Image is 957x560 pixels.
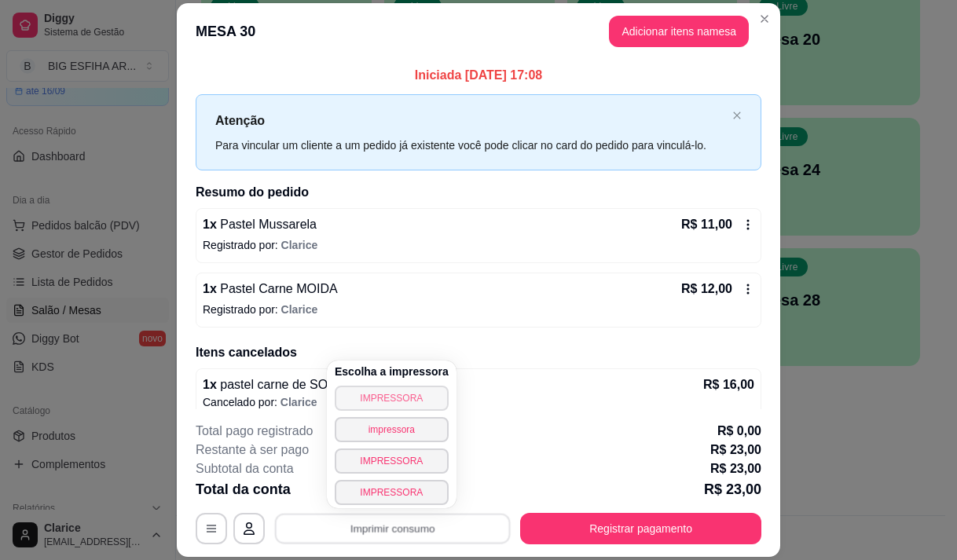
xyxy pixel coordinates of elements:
button: Registrar pagamento [520,513,761,544]
p: R$ 11,00 [681,215,732,234]
header: MESA 30 [177,3,780,60]
p: Atenção [215,111,726,130]
p: R$ 0,00 [717,422,761,441]
div: Para vincular um cliente a um pedido já existente você pode clicar no card do pedido para vinculá... [215,137,726,154]
p: R$ 23,00 [704,478,761,500]
button: Close [752,6,777,31]
button: Adicionar itens namesa [609,16,749,47]
button: impressora [335,417,449,442]
p: R$ 16,00 [703,375,754,394]
p: Registrado por: [203,237,754,253]
h2: Resumo do pedido [196,183,761,202]
span: Clarice [281,239,318,251]
p: 1 x [203,215,317,234]
span: Clarice [280,396,317,408]
span: Pastel Mussarela [217,218,317,231]
p: 1 x [203,280,338,298]
p: R$ 23,00 [710,459,761,478]
p: Restante à ser pago [196,441,309,459]
p: Cancelado por: [203,394,754,410]
p: R$ 12,00 [681,280,732,298]
span: close [732,111,742,120]
h4: Escolha a impressora [335,364,449,379]
h2: Itens cancelados [196,343,761,362]
p: Iniciada [DATE] 17:08 [196,66,761,85]
p: Total da conta [196,478,291,500]
button: IMPRESSORA [335,448,449,474]
button: IMPRESSORA [335,480,449,505]
button: close [732,111,742,121]
button: Imprimir consumo [275,514,511,544]
p: Registrado por: [203,302,754,317]
span: pastel carne de SOL com mussarela [217,378,423,391]
button: IMPRESSORA [335,386,449,411]
span: Pastel Carne MOIDA [217,282,338,295]
p: Total pago registrado [196,422,313,441]
p: R$ 23,00 [710,441,761,459]
span: Clarice [281,303,318,316]
p: 1 x [203,375,423,394]
p: Subtotal da conta [196,459,294,478]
